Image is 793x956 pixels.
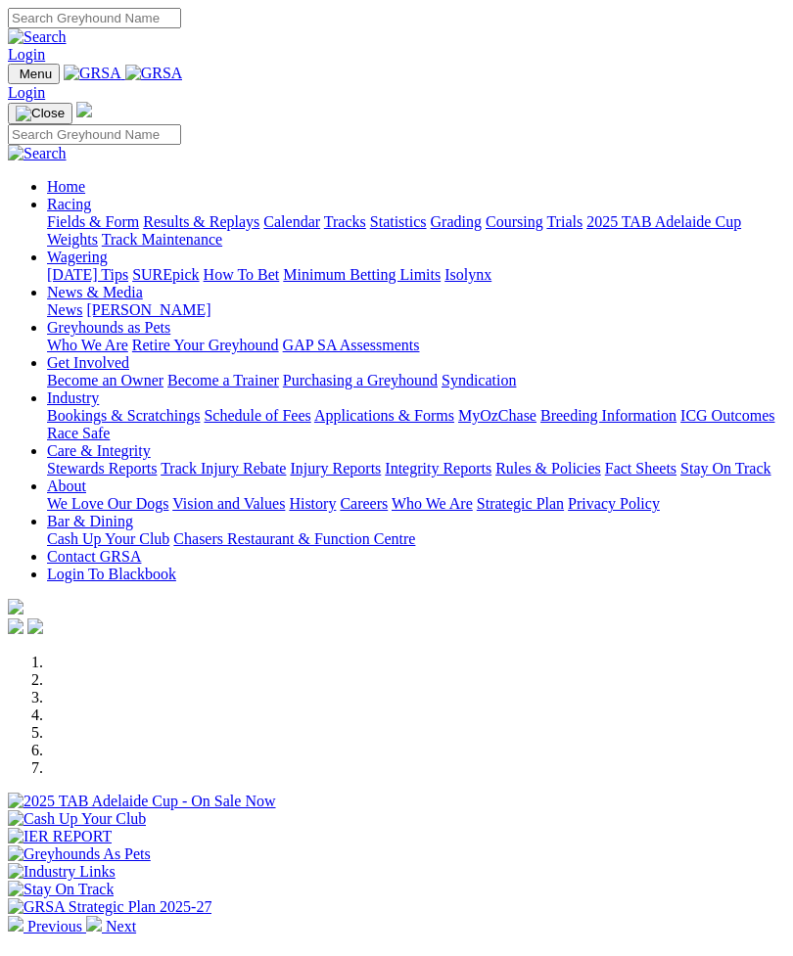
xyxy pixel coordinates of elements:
[605,460,676,477] a: Fact Sheets
[47,566,176,582] a: Login To Blackbook
[47,213,139,230] a: Fields & Form
[47,442,151,459] a: Care & Integrity
[8,618,23,634] img: facebook.svg
[47,284,143,300] a: News & Media
[47,530,169,547] a: Cash Up Your Club
[8,84,45,101] a: Login
[289,495,336,512] a: History
[442,372,516,388] a: Syndication
[47,178,85,195] a: Home
[64,65,121,82] img: GRSA
[47,266,785,284] div: Wagering
[283,337,420,353] a: GAP SA Assessments
[86,918,136,934] a: Next
[8,145,67,162] img: Search
[8,28,67,46] img: Search
[8,599,23,615] img: logo-grsa-white.png
[16,106,65,121] img: Close
[385,460,491,477] a: Integrity Reports
[20,67,52,81] span: Menu
[47,495,168,512] a: We Love Our Dogs
[47,460,157,477] a: Stewards Reports
[495,460,601,477] a: Rules & Policies
[8,828,112,845] img: IER REPORT
[204,266,280,283] a: How To Bet
[8,918,86,934] a: Previous
[8,793,276,810] img: 2025 TAB Adelaide Cup - On Sale Now
[47,372,785,389] div: Get Involved
[86,301,210,318] a: [PERSON_NAME]
[47,301,785,319] div: News & Media
[290,460,381,477] a: Injury Reports
[106,918,136,934] span: Next
[283,266,441,283] a: Minimum Betting Limits
[125,65,183,82] img: GRSA
[8,916,23,932] img: chevron-left-pager-white.svg
[47,196,91,212] a: Racing
[47,372,163,388] a: Become an Owner
[8,103,72,124] button: Toggle navigation
[263,213,320,230] a: Calendar
[283,372,438,388] a: Purchasing a Greyhound
[444,266,491,283] a: Isolynx
[546,213,583,230] a: Trials
[392,495,473,512] a: Who We Are
[47,407,200,424] a: Bookings & Scratchings
[143,213,259,230] a: Results & Replays
[47,495,785,513] div: About
[340,495,388,512] a: Careers
[76,102,92,117] img: logo-grsa-white.png
[167,372,279,388] a: Become a Trainer
[47,266,128,283] a: [DATE] Tips
[47,354,129,371] a: Get Involved
[204,407,310,424] a: Schedule of Fees
[47,249,108,265] a: Wagering
[47,513,133,529] a: Bar & Dining
[102,231,222,248] a: Track Maintenance
[314,407,454,424] a: Applications & Forms
[324,213,366,230] a: Tracks
[172,495,285,512] a: Vision and Values
[132,337,279,353] a: Retire Your Greyhound
[47,213,785,249] div: Racing
[27,618,43,634] img: twitter.svg
[47,231,98,248] a: Weights
[173,530,415,547] a: Chasers Restaurant & Function Centre
[8,845,151,863] img: Greyhounds As Pets
[47,337,128,353] a: Who We Are
[86,916,102,932] img: chevron-right-pager-white.svg
[8,46,45,63] a: Login
[47,389,99,406] a: Industry
[486,213,543,230] a: Coursing
[540,407,676,424] a: Breeding Information
[8,863,116,881] img: Industry Links
[47,407,785,442] div: Industry
[8,64,60,84] button: Toggle navigation
[586,213,741,230] a: 2025 TAB Adelaide Cup
[680,460,770,477] a: Stay On Track
[47,460,785,478] div: Care & Integrity
[161,460,286,477] a: Track Injury Rebate
[8,881,114,898] img: Stay On Track
[47,478,86,494] a: About
[370,213,427,230] a: Statistics
[8,8,181,28] input: Search
[47,530,785,548] div: Bar & Dining
[47,301,82,318] a: News
[27,918,82,934] span: Previous
[47,425,110,441] a: Race Safe
[477,495,564,512] a: Strategic Plan
[47,319,170,336] a: Greyhounds as Pets
[8,810,146,828] img: Cash Up Your Club
[680,407,774,424] a: ICG Outcomes
[8,124,181,145] input: Search
[8,898,211,916] img: GRSA Strategic Plan 2025-27
[568,495,660,512] a: Privacy Policy
[47,548,141,565] a: Contact GRSA
[458,407,536,424] a: MyOzChase
[431,213,482,230] a: Grading
[47,337,785,354] div: Greyhounds as Pets
[132,266,199,283] a: SUREpick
